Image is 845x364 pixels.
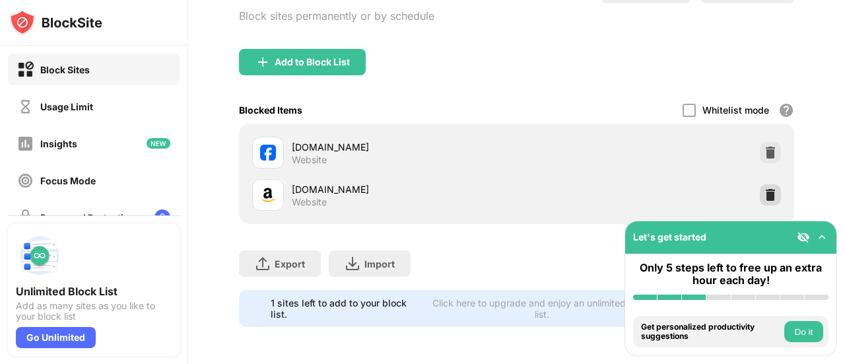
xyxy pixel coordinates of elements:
div: Website [292,154,327,166]
div: Insights [40,138,77,149]
div: [DOMAIN_NAME] [292,182,517,196]
img: new-icon.svg [147,138,170,149]
div: Usage Limit [40,101,93,112]
div: Website [292,196,327,208]
div: Get personalized productivity suggestions [641,322,781,342]
div: Focus Mode [40,175,96,186]
div: 1 sites left to add to your block list. [271,297,420,320]
img: omni-setup-toggle.svg [815,231,828,244]
img: favicons [260,187,276,203]
div: Import [364,258,395,270]
div: Add to Block List [275,57,350,67]
img: logo-blocksite.svg [9,9,102,36]
img: push-block-list.svg [16,232,63,279]
div: Only 5 steps left to free up an extra hour each day! [633,262,828,287]
div: Block Sites [40,64,90,75]
div: Export [275,258,305,270]
img: lock-menu.svg [154,209,170,225]
img: time-usage-off.svg [17,98,34,115]
div: Add as many sites as you like to your block list [16,301,172,322]
div: Let's get started [633,231,706,242]
img: focus-off.svg [17,172,34,189]
div: Whitelist mode [702,104,769,116]
div: Password Protection [40,212,135,223]
div: Block sites permanently or by schedule [239,9,434,22]
button: Do it [784,321,823,342]
div: Unlimited Block List [16,285,172,298]
img: password-protection-off.svg [17,209,34,226]
img: favicons [260,145,276,161]
div: Click here to upgrade and enjoy an unlimited block list. [428,297,656,320]
div: Go Unlimited [16,327,96,348]
img: eye-not-visible.svg [797,231,810,244]
div: Blocked Items [239,104,302,116]
div: [DOMAIN_NAME] [292,140,517,154]
img: block-on.svg [17,61,34,78]
img: insights-off.svg [17,135,34,152]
